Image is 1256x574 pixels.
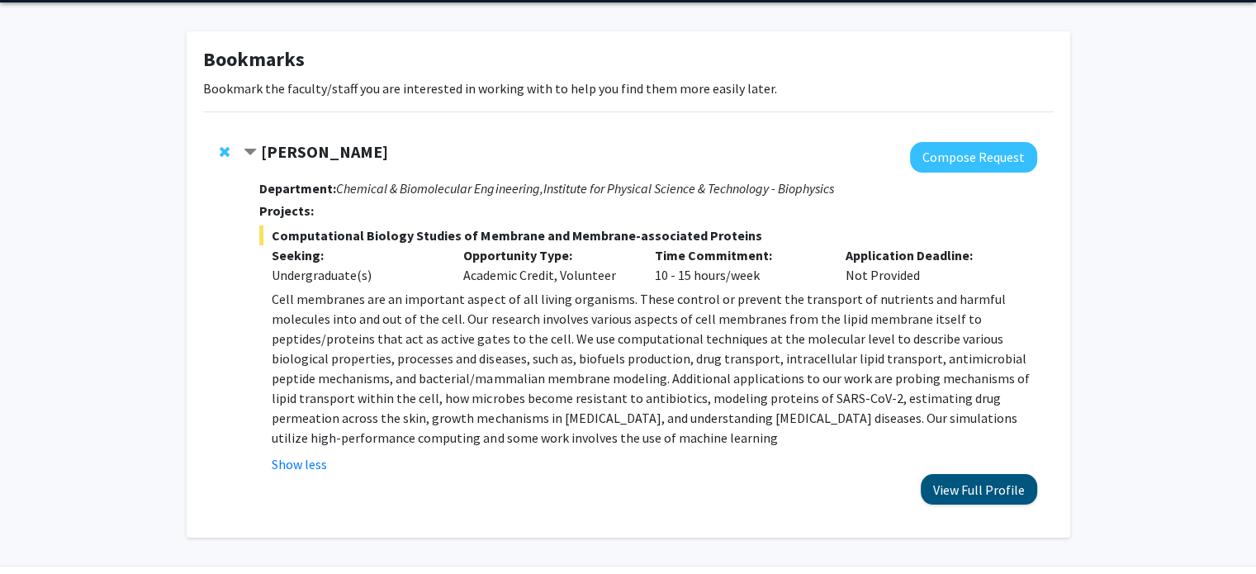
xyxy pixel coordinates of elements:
[203,78,1054,98] p: Bookmark the faculty/staff you are interested in working with to help you find them more easily l...
[203,48,1054,72] h1: Bookmarks
[846,245,1012,265] p: Application Deadline:
[272,265,438,285] div: Undergraduate(s)
[272,289,1036,448] p: Cell membranes are an important aspect of all living organisms. These control or prevent the tran...
[921,474,1037,505] button: View Full Profile
[244,146,257,159] span: Contract Jeffery Klauda Bookmark
[463,245,630,265] p: Opportunity Type:
[543,180,833,197] i: Institute for Physical Science & Technology - Biophysics
[259,202,314,219] strong: Projects:
[261,141,388,162] strong: [PERSON_NAME]
[12,500,70,562] iframe: Chat
[336,180,543,197] i: Chemical & Biomolecular Engineering,
[259,180,336,197] strong: Department:
[654,245,821,265] p: Time Commitment:
[910,142,1037,173] button: Compose Request to Jeffery Klauda
[259,225,1036,245] span: Computational Biology Studies of Membrane and Membrane-associated Proteins
[220,145,230,159] span: Remove Jeffery Klauda from bookmarks
[642,245,833,285] div: 10 - 15 hours/week
[272,454,327,474] button: Show less
[451,245,642,285] div: Academic Credit, Volunteer
[272,245,438,265] p: Seeking:
[833,245,1025,285] div: Not Provided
